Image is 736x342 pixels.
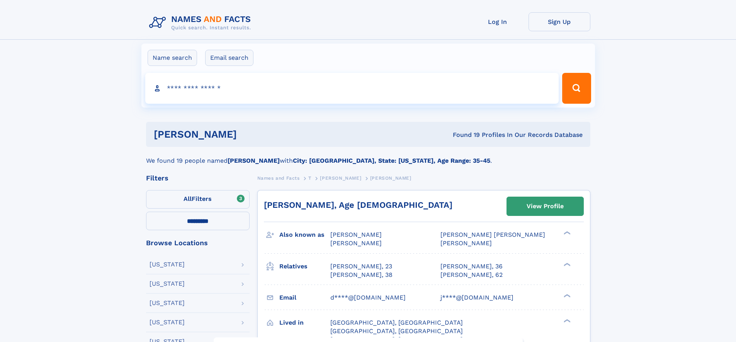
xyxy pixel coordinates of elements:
[146,12,257,33] img: Logo Names and Facts
[440,262,503,271] a: [PERSON_NAME], 36
[308,173,311,183] a: T
[146,175,250,182] div: Filters
[145,73,559,104] input: search input
[154,130,345,139] h1: [PERSON_NAME]
[330,239,382,247] span: [PERSON_NAME]
[293,157,490,164] b: City: [GEOGRAPHIC_DATA], State: [US_STATE], Age Range: 35-45
[308,175,311,181] span: T
[279,291,330,304] h3: Email
[146,190,250,209] label: Filters
[330,327,463,335] span: [GEOGRAPHIC_DATA], [GEOGRAPHIC_DATA]
[562,318,571,323] div: ❯
[562,293,571,298] div: ❯
[562,262,571,267] div: ❯
[150,300,185,306] div: [US_STATE]
[146,239,250,246] div: Browse Locations
[527,197,564,215] div: View Profile
[440,239,492,247] span: [PERSON_NAME]
[440,231,545,238] span: [PERSON_NAME] [PERSON_NAME]
[507,197,583,216] a: View Profile
[279,260,330,273] h3: Relatives
[264,200,452,210] a: [PERSON_NAME], Age [DEMOGRAPHIC_DATA]
[320,175,361,181] span: [PERSON_NAME]
[257,173,300,183] a: Names and Facts
[205,50,253,66] label: Email search
[150,261,185,268] div: [US_STATE]
[467,12,529,31] a: Log In
[279,228,330,241] h3: Also known as
[330,262,392,271] a: [PERSON_NAME], 23
[562,231,571,236] div: ❯
[146,147,590,165] div: We found 19 people named with .
[330,231,382,238] span: [PERSON_NAME]
[320,173,361,183] a: [PERSON_NAME]
[150,281,185,287] div: [US_STATE]
[440,271,503,279] a: [PERSON_NAME], 62
[330,319,463,326] span: [GEOGRAPHIC_DATA], [GEOGRAPHIC_DATA]
[279,316,330,329] h3: Lived in
[370,175,411,181] span: [PERSON_NAME]
[529,12,590,31] a: Sign Up
[184,195,192,202] span: All
[148,50,197,66] label: Name search
[150,319,185,325] div: [US_STATE]
[562,73,591,104] button: Search Button
[345,131,583,139] div: Found 19 Profiles In Our Records Database
[228,157,280,164] b: [PERSON_NAME]
[330,271,393,279] a: [PERSON_NAME], 38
